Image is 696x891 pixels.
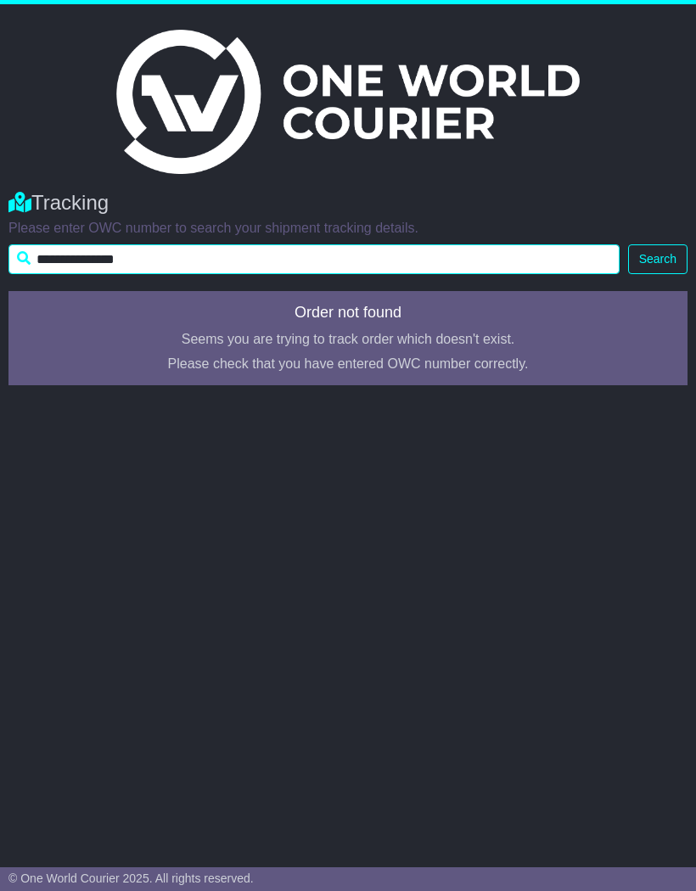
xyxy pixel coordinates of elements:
p: Please check that you have entered OWC number correctly. [19,356,677,372]
p: Seems you are trying to track order which doesn't exist. [19,331,677,347]
div: Tracking [8,191,688,216]
span: © One World Courier 2025. All rights reserved. [8,871,254,885]
p: Please enter OWC number to search your shipment tracking details. [8,220,688,236]
button: Search [628,244,688,274]
img: Light [116,30,580,174]
h4: Order not found [19,305,677,322]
